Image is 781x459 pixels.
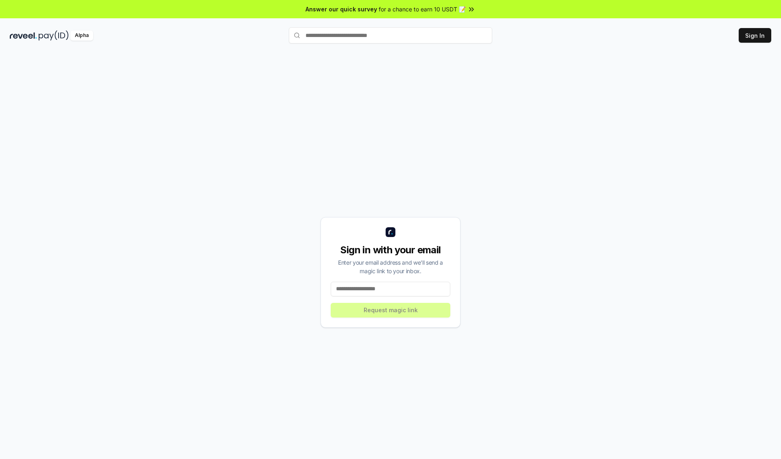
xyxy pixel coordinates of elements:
div: Alpha [70,30,93,41]
span: Answer our quick survey [305,5,377,13]
div: Sign in with your email [331,244,450,257]
button: Sign In [739,28,771,43]
img: logo_small [386,227,395,237]
span: for a chance to earn 10 USDT 📝 [379,5,466,13]
img: reveel_dark [10,30,37,41]
img: pay_id [39,30,69,41]
div: Enter your email address and we’ll send a magic link to your inbox. [331,258,450,275]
